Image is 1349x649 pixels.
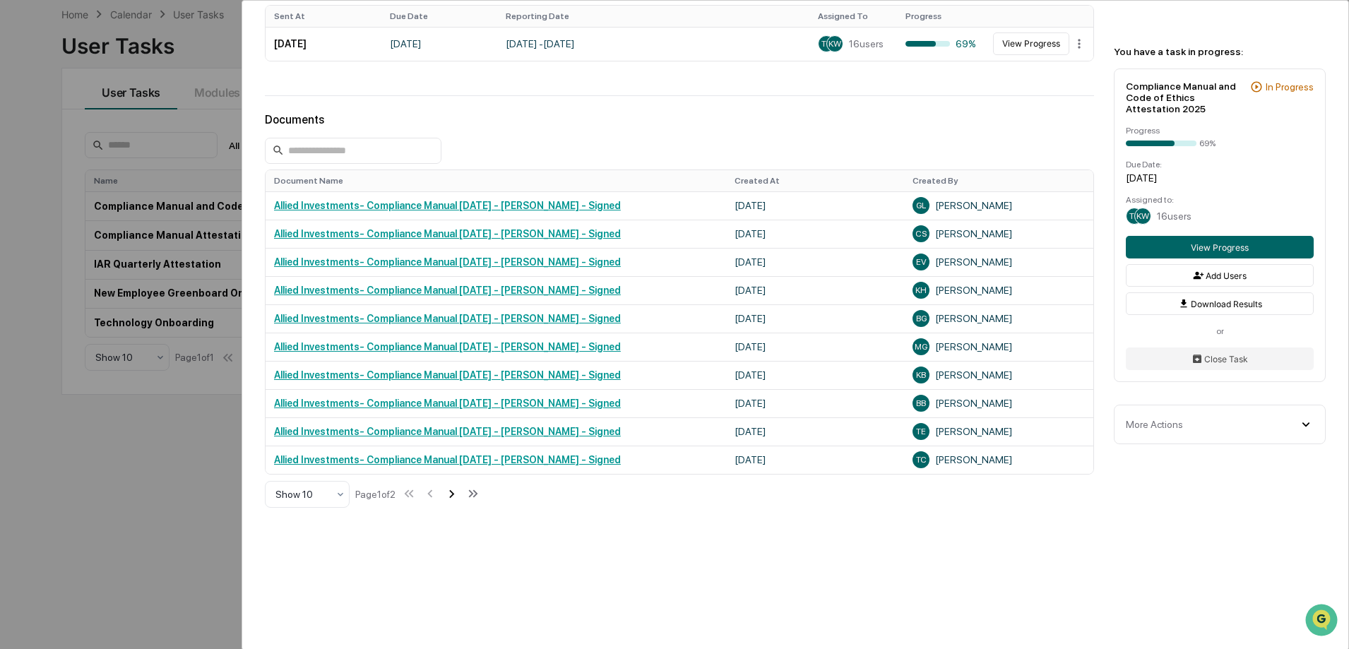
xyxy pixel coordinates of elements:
[1126,347,1314,370] button: Close Task
[849,38,884,49] span: 16 users
[916,370,926,380] span: KB
[726,276,904,304] td: [DATE]
[915,342,927,352] span: MG
[8,172,97,198] a: 🖐️Preclearance
[916,201,926,210] span: GL
[381,27,497,61] td: [DATE]
[913,282,1085,299] div: [PERSON_NAME]
[993,32,1069,55] button: View Progress
[1129,211,1139,221] span: TE
[1126,160,1314,169] div: Due Date:
[266,27,381,61] td: [DATE]
[905,38,976,49] div: 69%
[274,285,621,296] a: Allied Investments- Compliance Manual [DATE] - [PERSON_NAME] - Signed
[1304,602,1342,641] iframe: Open customer support
[240,112,257,129] button: Start new chat
[1126,264,1314,287] button: Add Users
[726,304,904,333] td: [DATE]
[1126,326,1314,336] div: or
[274,369,621,381] a: Allied Investments- Compliance Manual [DATE] - [PERSON_NAME] - Signed
[915,229,927,239] span: CS
[274,341,621,352] a: Allied Investments- Compliance Manual [DATE] - [PERSON_NAME] - Signed
[14,206,25,218] div: 🔎
[1157,210,1191,222] span: 16 users
[913,367,1085,383] div: [PERSON_NAME]
[100,239,171,250] a: Powered byPylon
[913,310,1085,327] div: [PERSON_NAME]
[48,108,232,122] div: Start new chat
[381,6,497,27] th: Due Date
[274,228,621,239] a: Allied Investments- Compliance Manual [DATE] - [PERSON_NAME] - Signed
[726,389,904,417] td: [DATE]
[1126,195,1314,205] div: Assigned to:
[497,6,809,27] th: Reporting Date
[913,225,1085,242] div: [PERSON_NAME]
[726,417,904,446] td: [DATE]
[14,108,40,133] img: 1746055101610-c473b297-6a78-478c-a979-82029cc54cd1
[1126,292,1314,315] button: Download Results
[48,122,179,133] div: We're available if you need us!
[1266,81,1314,93] div: In Progress
[1126,81,1244,114] div: Compliance Manual and Code of Ethics Attestation 2025
[904,170,1093,191] th: Created By
[266,6,381,27] th: Sent At
[37,64,233,79] input: Clear
[28,205,89,219] span: Data Lookup
[274,256,621,268] a: Allied Investments- Compliance Manual [DATE] - [PERSON_NAME] - Signed
[809,6,897,27] th: Assigned To
[274,200,621,211] a: Allied Investments- Compliance Manual [DATE] - [PERSON_NAME] - Signed
[355,489,396,500] div: Page 1 of 2
[274,426,621,437] a: Allied Investments- Compliance Manual [DATE] - [PERSON_NAME] - Signed
[726,170,904,191] th: Created At
[726,220,904,248] td: [DATE]
[14,30,257,52] p: How can we help?
[274,313,621,324] a: Allied Investments- Compliance Manual [DATE] - [PERSON_NAME] - Signed
[913,395,1085,412] div: [PERSON_NAME]
[916,398,926,408] span: BB
[726,446,904,474] td: [DATE]
[916,257,927,267] span: EV
[1199,138,1216,148] div: 69%
[828,39,841,49] span: KW
[726,361,904,389] td: [DATE]
[915,285,927,295] span: KH
[266,170,726,191] th: Document Name
[897,6,985,27] th: Progress
[913,423,1085,440] div: [PERSON_NAME]
[913,197,1085,214] div: [PERSON_NAME]
[274,398,621,409] a: Allied Investments- Compliance Manual [DATE] - [PERSON_NAME] - Signed
[14,179,25,191] div: 🖐️
[1126,172,1314,184] div: [DATE]
[726,248,904,276] td: [DATE]
[28,178,91,192] span: Preclearance
[821,39,831,49] span: TE
[117,178,175,192] span: Attestations
[726,333,904,361] td: [DATE]
[1114,46,1326,57] div: You have a task in progress:
[916,314,927,323] span: BG
[1136,211,1149,221] span: KW
[8,199,95,225] a: 🔎Data Lookup
[913,451,1085,468] div: [PERSON_NAME]
[265,113,1094,126] div: Documents
[916,455,927,465] span: TC
[274,454,621,465] a: Allied Investments- Compliance Manual [DATE] - [PERSON_NAME] - Signed
[102,179,114,191] div: 🗄️
[913,254,1085,270] div: [PERSON_NAME]
[1126,126,1314,136] div: Progress
[97,172,181,198] a: 🗄️Attestations
[1126,419,1183,430] div: More Actions
[726,191,904,220] td: [DATE]
[916,427,926,436] span: TE
[497,27,809,61] td: [DATE] - [DATE]
[1126,236,1314,258] button: View Progress
[913,338,1085,355] div: [PERSON_NAME]
[141,239,171,250] span: Pylon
